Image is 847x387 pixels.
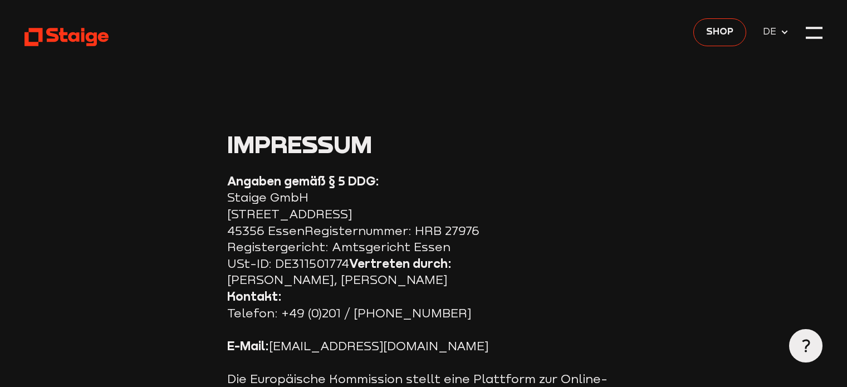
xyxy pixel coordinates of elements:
[227,130,372,159] span: Impressum
[227,288,620,321] p: Telefon: +49 (0)201 / [PHONE_NUMBER]
[693,18,746,46] a: Shop
[349,256,452,271] strong: Vertreten durch:
[763,25,780,39] span: DE
[227,338,620,355] p: [EMAIL_ADDRESS][DOMAIN_NAME]
[706,25,733,39] span: Shop
[227,174,379,188] strong: Angaben gemäß § 5 DDG:
[227,289,282,303] strong: Kontakt:
[227,339,269,353] strong: E-Mail:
